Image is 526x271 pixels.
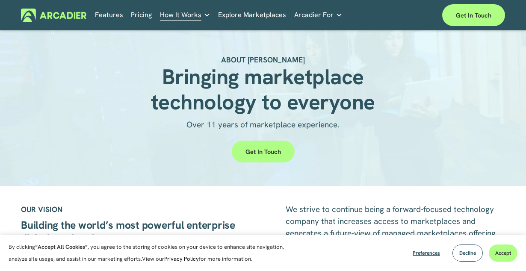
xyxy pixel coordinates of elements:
a: Explore Marketplaces [218,9,286,22]
span: Arcadier For [294,9,334,21]
span: Preferences [413,250,440,256]
strong: Bringing marketplace technology to everyone [151,63,375,116]
img: Arcadier [21,9,86,22]
span: Over 11 years of marketplace experience. [186,119,340,130]
strong: Building the world’s most powerful enterprise digital marketplace [21,218,238,246]
a: Get in touch [442,4,505,26]
a: folder dropdown [294,9,343,22]
button: Decline [452,244,483,262]
a: Privacy Policy [164,255,199,262]
a: Features [95,9,123,22]
a: folder dropdown [160,9,210,22]
strong: ABOUT [PERSON_NAME] [221,55,305,65]
span: We strive to continue being a forward-focused technology company that increases access to marketp... [286,204,498,262]
strong: “Accept All Cookies” [35,243,88,250]
span: How It Works [160,9,201,21]
a: Pricing [131,9,152,22]
span: Decline [459,250,476,256]
button: Preferences [406,244,446,262]
strong: OUR VISION [21,205,62,214]
button: Accept [489,244,517,262]
p: By clicking , you agree to the storing of cookies on your device to enhance site navigation, anal... [9,241,287,265]
a: Get in touch [232,141,295,162]
span: Accept [495,250,511,256]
